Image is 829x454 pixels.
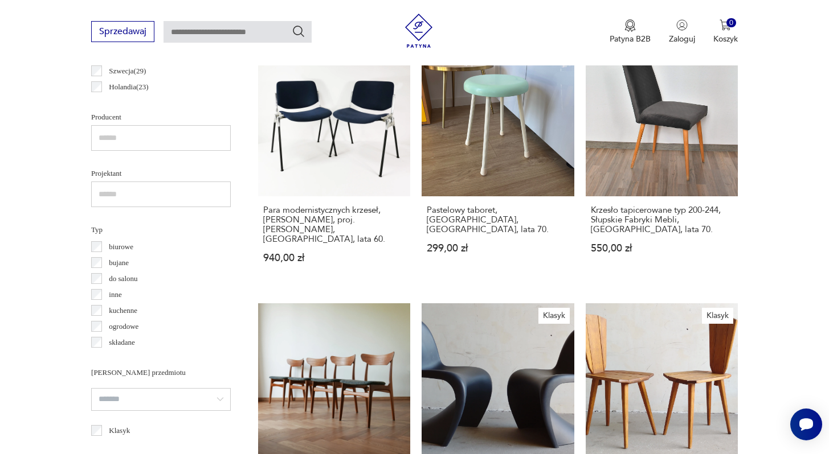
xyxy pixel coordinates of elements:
p: do salonu [109,273,137,285]
p: ogrodowe [109,320,138,333]
p: 940,00 zł [263,253,405,263]
button: Sprzedawaj [91,21,154,42]
p: Klasyk [109,424,130,437]
p: Patyna B2B [610,34,651,44]
p: Holandia ( 23 ) [109,81,148,93]
p: taboret [109,352,129,365]
img: Ikona medalu [624,19,636,32]
button: 0Koszyk [713,19,738,44]
p: Szwecja ( 29 ) [109,65,146,77]
button: Szukaj [292,24,305,38]
a: Pastelowy taboret, Union, Niemcy, lata 70.Pastelowy taboret, [GEOGRAPHIC_DATA], [GEOGRAPHIC_DATA]... [422,44,574,284]
p: [PERSON_NAME] przedmiotu [91,366,231,379]
a: Sprzedawaj [91,28,154,36]
p: inne [109,288,121,301]
button: Zaloguj [669,19,695,44]
a: KlasykPara modernistycznych krzeseł, Anonima Castelli, proj. G. Piretti, Włochy, lata 60.Para mod... [258,44,410,284]
h3: Pastelowy taboret, [GEOGRAPHIC_DATA], [GEOGRAPHIC_DATA], lata 70. [427,205,569,234]
h3: Para modernistycznych krzeseł, [PERSON_NAME], proj. [PERSON_NAME], [GEOGRAPHIC_DATA], lata 60. [263,205,405,244]
p: 299,00 zł [427,243,569,253]
h3: Krzesło tapicerowane typ 200-244, Słupskie Fabryki Mebli, [GEOGRAPHIC_DATA], lata 70. [591,205,733,234]
a: Krzesło tapicerowane typ 200-244, Słupskie Fabryki Mebli, Polska, lata 70.Krzesło tapicerowane ty... [586,44,738,284]
p: Projektant [91,167,231,180]
p: Typ [91,224,231,236]
p: biurowe [109,241,133,253]
p: Zaloguj [669,34,695,44]
img: Ikonka użytkownika [676,19,688,31]
p: Producent [91,111,231,123]
img: Patyna - sklep z meblami i dekoracjami vintage [402,14,436,48]
p: bujane [109,257,129,269]
p: składane [109,336,134,349]
p: Czechy ( 21 ) [109,97,144,109]
p: 550,00 zł [591,243,733,253]
p: kuchenne [109,304,137,317]
img: Ikona koszyka [720,19,731,31]
iframe: Smartsupp widget button [790,408,822,440]
a: Ikona medaluPatyna B2B [610,19,651,44]
button: Patyna B2B [610,19,651,44]
div: 0 [726,18,736,28]
p: Koszyk [713,34,738,44]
